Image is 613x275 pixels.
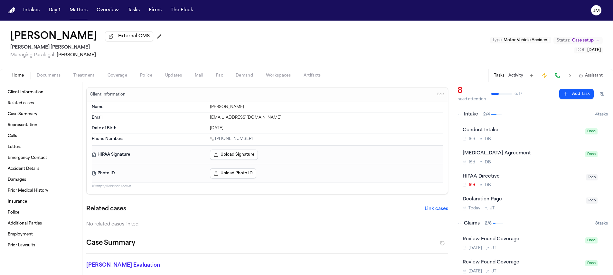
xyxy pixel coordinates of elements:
[8,133,17,139] span: Calls
[210,136,253,142] a: Call 1 (801) 750-6120
[5,186,77,196] a: Prior Medical History
[10,31,97,42] button: Edit matter name
[210,105,443,110] div: [PERSON_NAME]
[5,229,77,240] a: Employment
[236,73,253,78] span: Demand
[8,210,19,215] span: Police
[572,38,594,43] span: Case setup
[468,269,482,274] span: [DATE]
[586,174,598,180] span: Todo
[435,89,446,100] button: Edit
[5,98,77,108] a: Related cases
[92,150,206,160] dt: HIPAA Signature
[21,5,42,16] a: Intakes
[527,71,536,80] button: Add Task
[125,5,142,16] button: Tasks
[457,97,486,102] div: need attention
[452,215,613,232] button: Claims2/88tasks
[490,206,495,211] span: J T
[37,73,61,78] span: Documents
[576,48,586,52] span: DOL :
[485,183,491,188] span: D B
[8,232,33,237] span: Employment
[86,221,448,228] div: No related cases linked
[5,218,77,229] a: Additional Parties
[8,7,15,14] img: Finch Logo
[485,221,492,226] span: 2 / 8
[5,87,77,97] a: Client Information
[86,238,135,248] h2: Case Summary
[586,197,598,204] span: Todo
[463,259,581,266] div: Review Found Coverage
[8,177,26,182] span: Damages
[5,142,77,152] a: Letters
[73,73,95,78] span: Treatment
[89,92,127,97] h3: Client Information
[92,115,206,120] dt: Email
[8,144,21,150] span: Letters
[5,120,77,130] a: Representation
[92,105,206,110] dt: Name
[46,5,63,16] button: Day 1
[67,5,90,16] button: Matters
[8,155,47,160] span: Emergency Contact
[92,126,206,131] dt: Date of Birth
[8,199,27,204] span: Insurance
[5,131,77,141] a: Calls
[8,123,37,128] span: Representation
[585,128,598,134] span: Done
[8,7,15,14] a: Home
[165,73,182,78] span: Updates
[5,197,77,207] a: Insurance
[468,206,480,211] span: Today
[457,123,613,146] div: Open task: Conduct Intake
[557,38,570,43] span: Status:
[468,246,482,251] span: [DATE]
[266,73,291,78] span: Workspaces
[553,37,603,44] button: Change status from Case setup
[437,92,444,97] span: Edit
[86,261,202,269] p: [PERSON_NAME] Evaluation
[457,86,486,96] div: 8
[304,73,321,78] span: Artifacts
[490,37,551,43] button: Edit Type: Motor Vehicle Accident
[494,73,505,78] button: Tasks
[425,206,448,212] button: Link cases
[210,150,258,160] button: Upload Signature
[5,164,77,174] a: Accident Details
[108,73,127,78] span: Coverage
[5,240,77,251] a: Prior Lawsuits
[587,48,601,52] span: [DATE]
[596,89,608,99] button: Hide completed tasks (⌘⇧H)
[5,207,77,218] a: Police
[464,220,480,227] span: Claims
[585,151,598,157] span: Done
[168,5,196,16] button: The Flock
[463,127,581,134] div: Conduct Intake
[5,175,77,185] a: Damages
[8,101,34,106] span: Related cases
[504,38,549,42] span: Motor Vehicle Accident
[140,73,152,78] span: Police
[92,136,123,142] span: Phone Numbers
[463,173,582,180] div: HIPAA Directive
[86,205,126,214] h2: Related cases
[94,5,121,16] button: Overview
[585,237,598,243] span: Done
[595,112,608,117] span: 4 task s
[457,192,613,215] div: Open task: Declaration Page
[553,71,562,80] button: Make a Call
[92,184,443,189] p: 12 empty fields not shown.
[559,89,594,99] button: Add Task
[5,109,77,119] a: Case Summary
[210,126,443,131] div: [DATE]
[118,33,150,40] span: External CMS
[468,137,475,142] span: 15d
[12,73,24,78] span: Home
[8,221,42,226] span: Additional Parties
[452,106,613,123] button: Intake2/44tasks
